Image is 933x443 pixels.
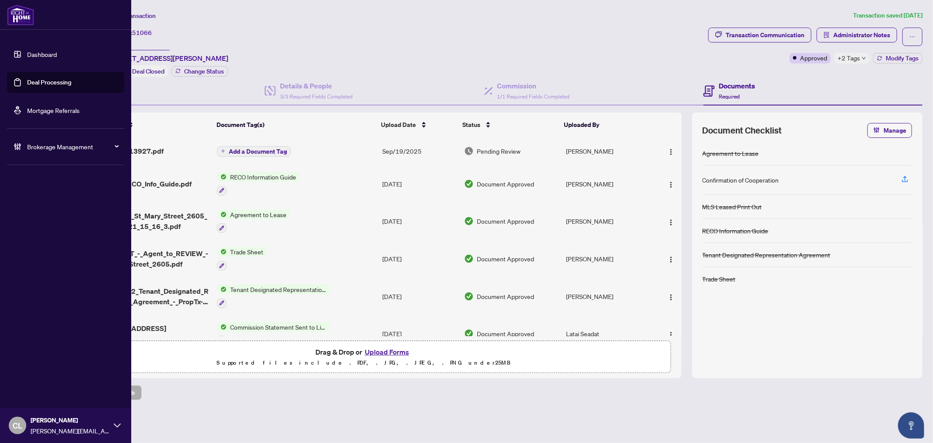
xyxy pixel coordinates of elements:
[56,341,671,373] span: Drag & Drop orUpload FormsSupported files include .PDF, .JPG, .JPEG, .PNG under25MB
[217,145,291,157] button: Add a Document Tag
[664,252,678,266] button: Logo
[379,137,461,165] td: Sep/19/2025
[217,247,227,257] img: Status Icon
[13,419,22,432] span: CL
[280,81,353,91] h4: Details & People
[563,240,653,278] td: [PERSON_NAME]
[217,247,267,271] button: Status IconTrade Sheet
[667,219,674,226] img: Logo
[464,329,474,338] img: Document Status
[217,210,227,219] img: Status Icon
[708,28,811,42] button: Transaction Communication
[217,172,300,196] button: Status IconRECO Information Guide
[85,248,210,269] span: TRADE_SHEET_-_Agent_to_REVIEW_-_65_St_Mary_Street_2605.pdf
[477,254,535,264] span: Document Approved
[664,327,678,341] button: Logo
[909,34,916,40] span: ellipsis
[702,175,779,185] div: Confirmation of Cooperation
[477,329,535,338] span: Document Approved
[217,210,290,233] button: Status IconAgreement to Lease
[31,415,109,425] span: [PERSON_NAME]
[719,81,755,91] h4: Documents
[85,323,210,344] span: CS - [STREET_ADDRESS][PERSON_NAME]pdf
[217,146,291,157] button: Add a Document Tag
[853,11,923,21] article: Transaction saved [DATE]
[171,66,228,77] button: Change Status
[886,55,919,61] span: Modify Tags
[379,315,461,353] td: [DATE]
[227,210,290,219] span: Agreement to Lease
[702,250,831,260] div: Tenant Designated Representation Agreement
[838,53,860,63] span: +2 Tags
[213,113,377,137] th: Document Tag(s)
[702,274,736,284] div: Trade Sheet
[884,123,906,137] span: Manage
[217,285,330,308] button: Status IconTenant Designated Representation Agreement
[862,56,866,60] span: down
[27,142,118,151] span: Brokerage Management
[563,315,653,353] td: Latai Seadat
[132,29,152,37] span: 51066
[217,172,227,182] img: Status Icon
[229,148,287,155] span: Add a Document Tag
[362,346,412,358] button: Upload Forms
[667,294,674,301] img: Logo
[497,81,570,91] h4: Commission
[27,106,80,114] a: Mortgage Referrals
[85,211,210,232] span: 2_DigiSign_65_St_Mary_Street_2605_2025-08-18_21_15_16_3.pdf
[464,254,474,264] img: Document Status
[667,256,674,263] img: Logo
[563,137,653,165] td: [PERSON_NAME]
[184,68,224,74] span: Change Status
[719,93,740,100] span: Required
[27,50,57,58] a: Dashboard
[379,165,461,203] td: [DATE]
[109,12,156,20] span: View Transaction
[563,165,653,203] td: [PERSON_NAME]
[464,292,474,301] img: Document Status
[227,285,330,294] span: Tenant Designated Representation Agreement
[833,28,890,42] span: Administrator Notes
[464,146,474,156] img: Document Status
[664,144,678,158] button: Logo
[217,322,330,346] button: Status IconCommission Statement Sent to Listing Brokerage
[667,181,674,188] img: Logo
[464,179,474,189] img: Document Status
[817,28,897,42] button: Administrator Notes
[315,346,412,358] span: Drag & Drop or
[459,113,561,137] th: Status
[62,358,665,368] p: Supported files include .PDF, .JPG, .JPEG, .PNG under 25 MB
[379,240,461,278] td: [DATE]
[664,289,678,303] button: Logo
[702,202,762,211] div: MLS Leased Print Out
[477,179,535,189] span: Document Approved
[227,172,300,182] span: RECO Information Guide
[379,203,461,240] td: [DATE]
[462,120,480,130] span: Status
[477,146,521,156] span: Pending Review
[381,120,416,130] span: Upload Date
[27,78,71,86] a: Deal Processing
[85,286,210,307] span: 1_DigiSign_372_Tenant_Designated_Representation_Agreement_-_PropTx-[PERSON_NAME].pdf
[81,113,213,137] th: (8) File Name
[563,278,653,315] td: [PERSON_NAME]
[108,53,228,63] span: [STREET_ADDRESS][PERSON_NAME]
[7,4,34,25] img: logo
[667,331,674,338] img: Logo
[217,285,227,294] img: Status Icon
[898,412,924,439] button: Open asap
[464,216,474,226] img: Document Status
[377,113,459,137] th: Upload Date
[221,149,225,153] span: plus
[824,32,830,38] span: solution
[477,292,535,301] span: Document Approved
[702,226,769,236] div: RECO Information Guide
[667,148,674,155] img: Logo
[726,28,804,42] div: Transaction Communication
[280,93,353,100] span: 3/3 Required Fields Completed
[664,214,678,228] button: Logo
[379,278,461,315] td: [DATE]
[561,113,650,137] th: Uploaded By
[664,177,678,191] button: Logo
[132,67,164,75] span: Deal Closed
